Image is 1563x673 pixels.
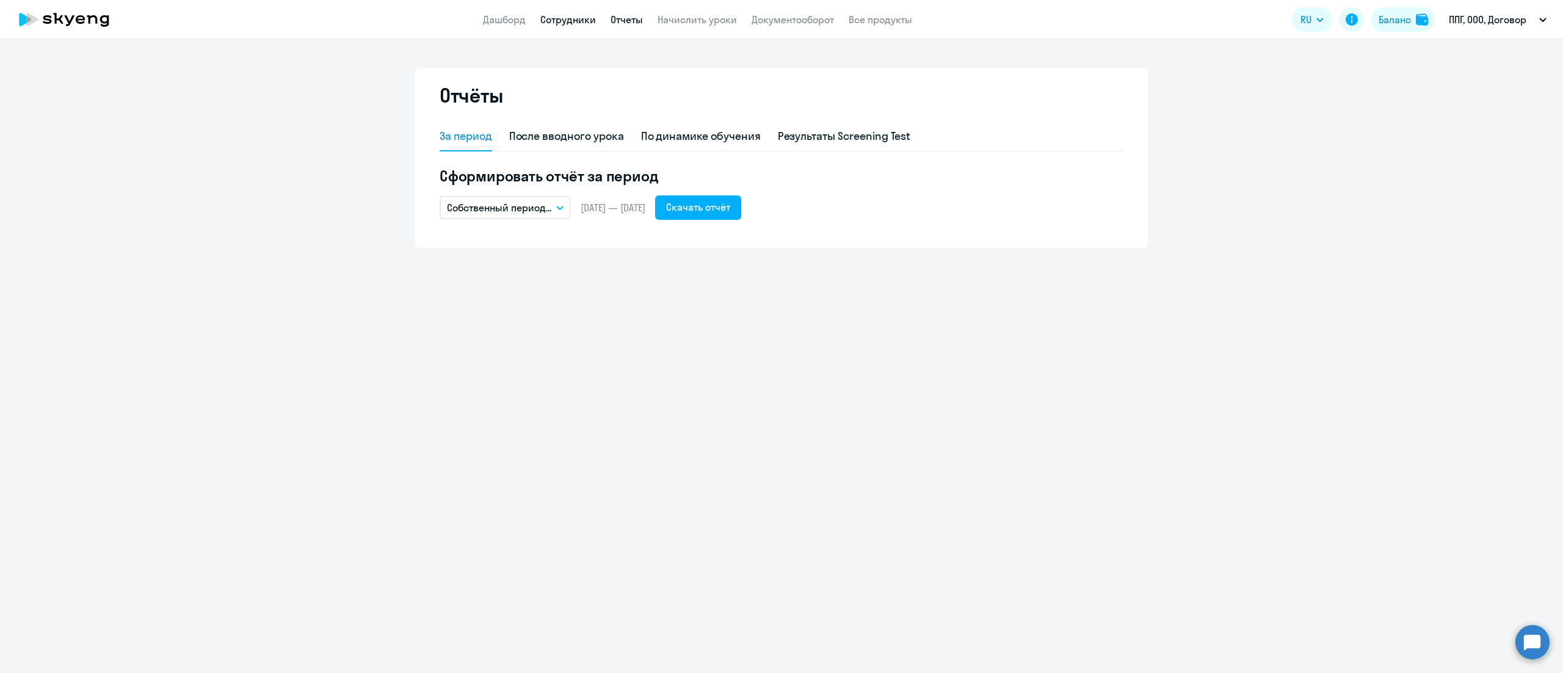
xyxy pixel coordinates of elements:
button: RU [1292,7,1332,32]
p: ППГ, ООО, Договор [1449,12,1526,27]
a: Сотрудники [540,13,596,26]
img: balance [1416,13,1428,26]
h2: Отчёты [440,83,503,107]
button: Балансbalance [1371,7,1435,32]
div: Результаты Screening Test [778,128,911,144]
button: Собственный период... [440,196,571,219]
a: Дашборд [483,13,526,26]
a: Документооборот [752,13,834,26]
a: Все продукты [849,13,912,26]
button: ППГ, ООО, Договор [1443,5,1553,34]
span: [DATE] — [DATE] [581,201,645,214]
a: Начислить уроки [658,13,737,26]
p: Собственный период... [447,200,551,215]
span: RU [1300,12,1311,27]
button: Скачать отчёт [655,195,741,220]
div: За период [440,128,492,144]
div: После вводного урока [509,128,624,144]
div: По динамике обучения [641,128,761,144]
h5: Сформировать отчёт за период [440,166,1123,186]
div: Скачать отчёт [666,200,730,214]
a: Отчеты [611,13,643,26]
div: Баланс [1379,12,1411,27]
